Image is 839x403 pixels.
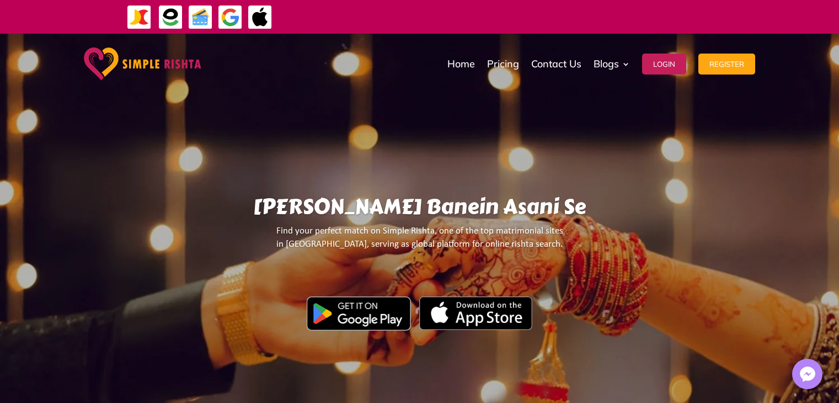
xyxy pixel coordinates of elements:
img: ApplePay-icon [248,5,272,30]
a: Blogs [594,36,630,92]
strong: جاز کیش [516,7,539,26]
img: GooglePay-icon [218,5,243,30]
h1: [PERSON_NAME] Banein Asani Se [109,194,729,225]
p: Find your perfect match on Simple Rishta, one of the top matrimonial sites in [GEOGRAPHIC_DATA], ... [109,225,729,261]
a: Contact Us [531,36,581,92]
img: Credit Cards [188,5,213,30]
a: Login [642,36,686,92]
img: Messenger [797,363,819,385]
a: Pricing [487,36,519,92]
img: Google Play [307,296,411,331]
img: EasyPaisa-icon [158,5,183,30]
img: JazzCash-icon [127,5,152,30]
strong: ایزی پیسہ [489,7,514,26]
div: ایپ میں پیمنٹ صرف گوگل پے اور ایپل پے کے ذریعے ممکن ہے۔ ، یا کریڈٹ کارڈ کے ذریعے ویب سائٹ پر ہوگی۔ [306,10,782,23]
a: Register [698,36,755,92]
a: Home [447,36,475,92]
button: Login [642,54,686,75]
button: Register [698,54,755,75]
